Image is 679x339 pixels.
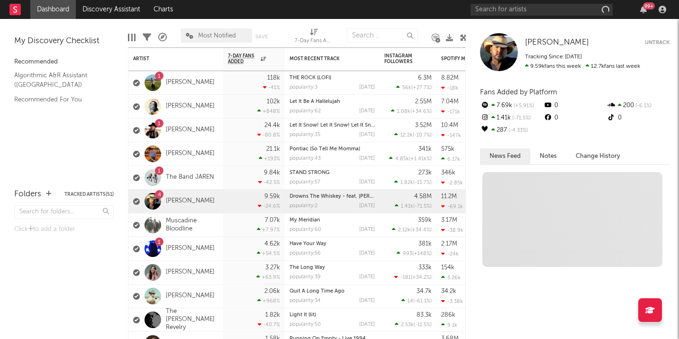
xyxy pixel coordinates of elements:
button: Save [255,34,268,39]
div: 0 [543,112,606,124]
div: ( ) [395,203,432,209]
div: [DATE] [359,156,375,161]
div: ( ) [397,250,432,257]
span: -71.5 % [511,116,531,121]
div: -38.9k [441,227,463,233]
div: 1.82k [265,312,280,318]
div: -3.38k [441,298,463,304]
a: Light It (lit) [290,312,316,318]
input: Search for artists [471,4,613,16]
span: 14 [407,299,413,304]
button: Notes [530,148,566,164]
div: -80.8 % [257,132,280,138]
a: Quit A Long Time Ago [290,289,344,294]
div: ( ) [396,84,432,91]
span: 1.82k [400,180,413,185]
div: -171k [441,109,460,115]
span: Tracking Since: [DATE] [525,54,582,60]
div: STAND STRONG [290,170,375,175]
div: +968 % [257,298,280,304]
div: +7.97 % [257,227,280,233]
span: 1.08k [397,109,410,114]
div: popularity: 3 [290,85,317,90]
div: Quit A Long Time Ago [290,289,375,294]
div: +193 % [259,156,280,162]
div: popularity: 34 [290,298,321,303]
div: 34.2k [441,288,456,294]
div: 333k [418,265,432,271]
span: +34.6 % [412,109,430,114]
span: 993 [403,251,412,257]
span: -4.33 % [507,128,528,133]
div: 2.17M [441,241,457,247]
a: [PERSON_NAME] [166,150,215,158]
div: 7.69k [480,100,543,112]
span: 56k [402,85,411,91]
div: My Meridian [290,218,375,223]
div: -69.1k [441,203,463,210]
div: -40.7 % [258,321,280,328]
div: [DATE] [359,85,375,90]
a: Recommended For You [14,94,104,105]
div: 3.52M [415,122,432,128]
div: 2.06k [264,288,280,294]
div: popularity: 56 [290,251,321,256]
div: 83.3k [416,312,432,318]
div: 346k [441,170,455,176]
a: Let It Snow! Let It Snow! Let It Snow! [290,123,380,128]
div: 3.26k [441,275,461,281]
div: popularity: 2 [290,203,317,209]
span: 12.7k fans last week [525,64,640,69]
button: News Feed [480,148,530,164]
div: 1.41k [480,112,543,124]
div: [DATE] [359,109,375,114]
a: The Band JAREN [166,174,214,182]
div: 341k [418,146,432,152]
span: Most Notified [198,33,236,39]
div: A&R Pipeline [158,24,167,51]
div: 0 [607,112,670,124]
a: STAND STRONG [290,170,329,175]
div: 34.7k [416,288,432,294]
span: 2.53k [401,322,414,328]
div: 154k [441,265,454,271]
span: -71.5 % [415,204,430,209]
div: popularity: 50 [290,322,321,327]
div: 359k [418,217,432,223]
a: [PERSON_NAME] [166,292,215,300]
div: 9.84k [264,170,280,176]
div: -42.5 % [258,179,280,185]
span: +5.91 % [512,103,534,109]
div: 2.55M [415,99,432,105]
div: 6.3M [418,75,432,81]
div: Light It (lit) [290,312,375,318]
div: Let It Snow! Let It Snow! Let It Snow! [290,123,375,128]
div: THE ROCK (LOFI) [290,75,375,81]
a: Let It Be A Hallelujah [290,99,340,104]
div: 99 + [643,2,655,9]
div: Recommended [14,56,114,68]
a: Drowns The Whiskey - feat. [PERSON_NAME] [290,194,400,199]
a: Have Your Way [290,241,326,247]
div: 7.04M [441,99,459,105]
a: The [PERSON_NAME] Revelry [166,308,218,332]
a: THE ROCK (LOFI) [290,75,331,81]
div: [DATE] [359,227,375,232]
input: Search for folders... [14,205,114,219]
div: [DATE] [359,180,375,185]
a: [PERSON_NAME] [166,268,215,276]
div: 381k [418,241,432,247]
div: Click to add a folder. [14,224,114,235]
div: +848 % [257,108,280,114]
div: popularity: 43 [290,156,321,161]
a: Algorithmic A&R Assistant ([GEOGRAPHIC_DATA]) [14,70,104,90]
div: ( ) [389,156,432,162]
div: [DATE] [359,298,375,303]
div: 287 [480,124,543,137]
a: The Long Way [290,265,325,270]
div: 9.59k [264,193,280,200]
div: 118k [267,75,280,81]
div: ( ) [391,108,432,114]
div: Let It Be A Hallelujah [290,99,375,104]
button: 99+ [640,6,647,13]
